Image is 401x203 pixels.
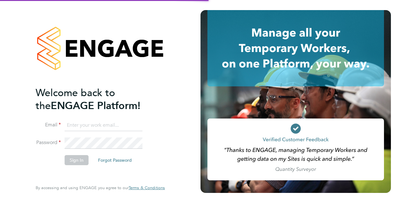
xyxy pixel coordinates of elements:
[36,87,115,112] span: Welcome back to the
[36,139,61,146] label: Password
[93,155,137,165] button: Forgot Password
[129,185,165,190] a: Terms & Conditions
[65,120,142,131] input: Enter your work email...
[36,86,159,112] h2: ENGAGE Platform!
[36,122,61,128] label: Email
[65,155,89,165] button: Sign In
[36,185,165,190] span: By accessing and using ENGAGE you agree to our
